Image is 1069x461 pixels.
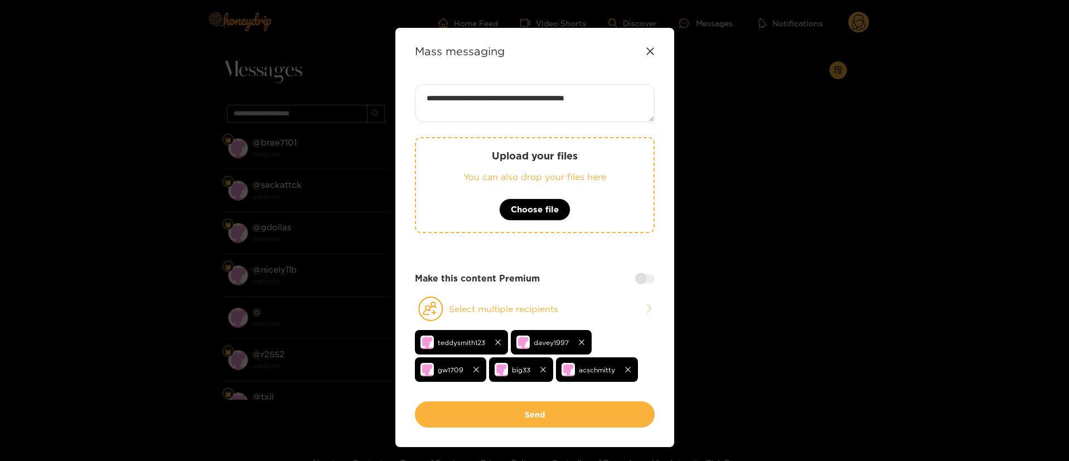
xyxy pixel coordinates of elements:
img: no-avatar.png [495,363,508,376]
span: acschmitty [579,363,615,376]
img: no-avatar.png [516,336,530,349]
span: teddysmith123 [438,336,485,349]
p: Upload your files [438,149,631,162]
span: davey1997 [534,336,569,349]
strong: Mass messaging [415,45,505,57]
span: Choose file [511,203,559,216]
button: Choose file [499,198,570,221]
img: no-avatar.png [420,336,434,349]
img: no-avatar.png [562,363,575,376]
img: no-avatar.png [420,363,434,376]
button: Select multiple recipients [415,296,655,322]
button: Send [415,401,655,428]
strong: Make this content Premium [415,272,540,285]
span: big33 [512,363,530,376]
p: You can also drop your files here [438,171,631,183]
span: gw1709 [438,363,463,376]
